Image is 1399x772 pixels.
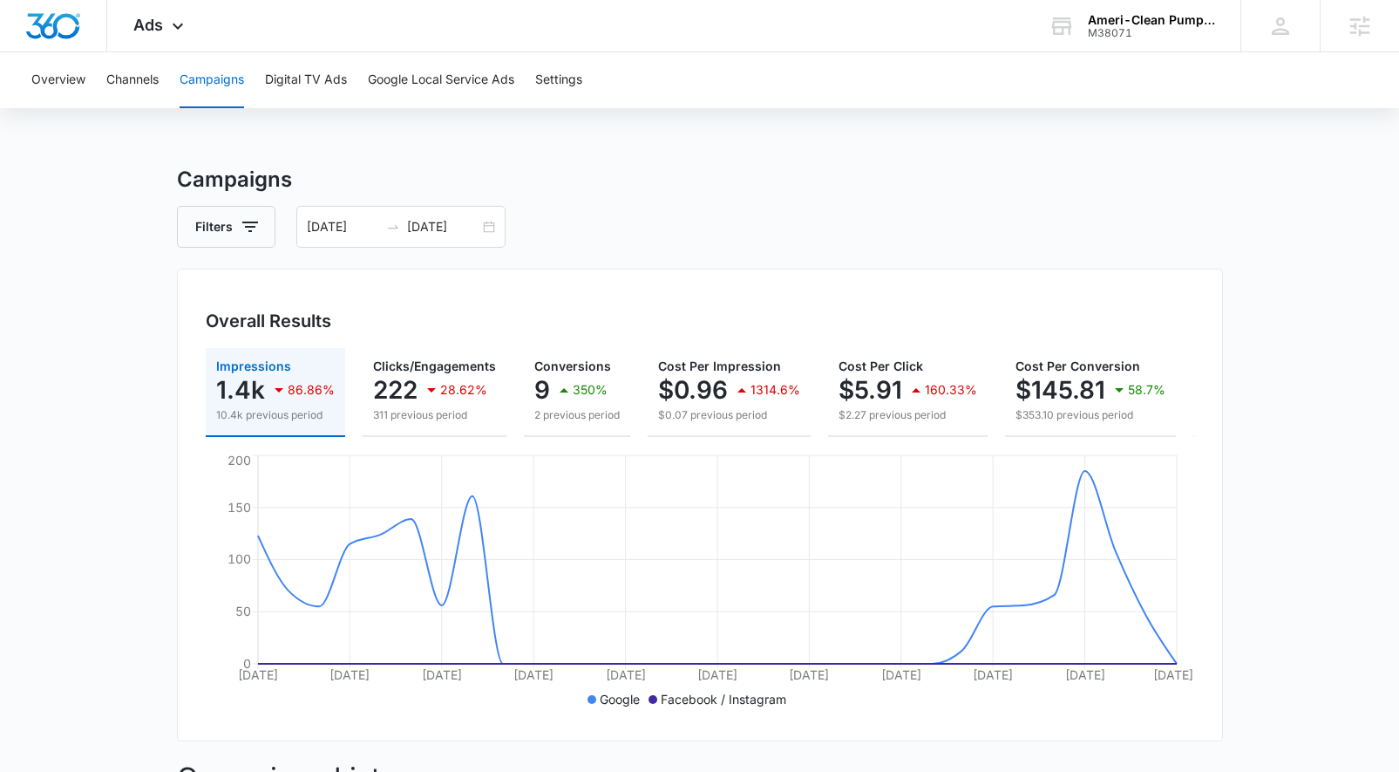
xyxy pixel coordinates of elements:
[31,52,85,108] button: Overview
[1088,27,1215,39] div: account id
[1088,13,1215,27] div: account name
[133,16,163,34] span: Ads
[535,52,582,108] button: Settings
[180,52,244,108] button: Campaigns
[368,52,514,108] button: Google Local Service Ads
[106,52,159,108] button: Channels
[265,52,347,108] button: Digital TV Ads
